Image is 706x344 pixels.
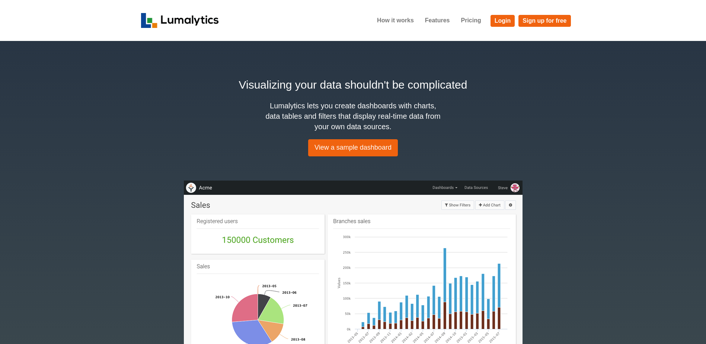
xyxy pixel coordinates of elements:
a: Pricing [455,11,486,30]
a: Login [491,15,515,27]
h4: Lumalytics lets you create dashboards with charts, data tables and filters that display real-time... [264,101,443,132]
h2: Visualizing your data shouldn't be complicated [141,76,565,93]
a: How it works [371,11,419,30]
a: Features [419,11,456,30]
a: Sign up for free [518,15,571,27]
img: logo_v2-f34f87db3d4d9f5311d6c47995059ad6168825a3e1eb260e01c8041e89355404.png [141,13,219,28]
a: View a sample dashboard [308,139,398,156]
